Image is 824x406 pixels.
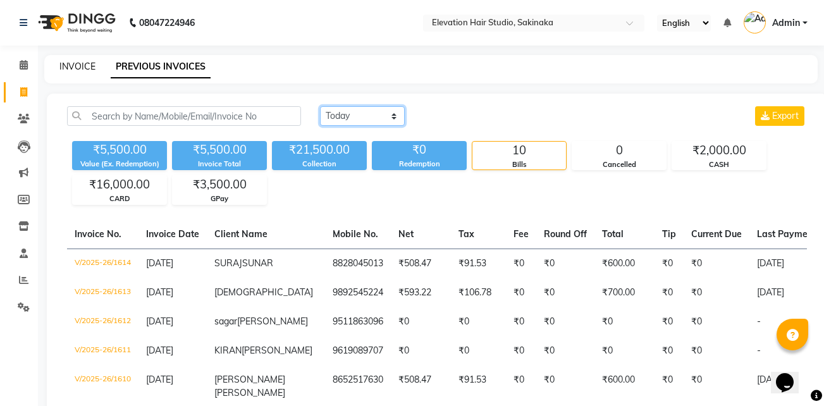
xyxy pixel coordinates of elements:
[513,228,529,240] span: Fee
[451,249,506,278] td: ₹91.53
[451,336,506,366] td: ₹0
[458,228,474,240] span: Tax
[684,249,749,278] td: ₹0
[67,106,301,126] input: Search by Name/Mobile/Email/Invoice No
[73,176,166,194] div: ₹16,000.00
[111,56,211,78] a: PREVIOUS INVOICES
[771,355,811,393] iframe: chat widget
[472,142,566,159] div: 10
[325,307,391,336] td: 9511863096
[506,336,536,366] td: ₹0
[146,316,173,327] span: [DATE]
[59,61,95,72] a: INVOICE
[146,374,173,385] span: [DATE]
[173,194,266,204] div: GPay
[242,345,312,356] span: [PERSON_NAME]
[372,141,467,159] div: ₹0
[214,387,285,398] span: [PERSON_NAME]
[139,5,195,40] b: 08047224946
[173,176,266,194] div: ₹3,500.00
[544,228,587,240] span: Round Off
[391,278,451,307] td: ₹593.22
[272,159,367,169] div: Collection
[214,286,313,298] span: [DEMOGRAPHIC_DATA]
[325,336,391,366] td: 9619089707
[672,159,766,170] div: CASH
[67,249,138,278] td: V/2025-26/1614
[237,316,308,327] span: [PERSON_NAME]
[146,345,173,356] span: [DATE]
[655,336,684,366] td: ₹0
[67,278,138,307] td: V/2025-26/1613
[536,307,594,336] td: ₹0
[772,110,799,121] span: Export
[214,345,242,356] span: KIRAN
[451,278,506,307] td: ₹106.78
[744,11,766,34] img: Admin
[172,141,267,159] div: ₹5,500.00
[325,249,391,278] td: 8828045013
[572,159,666,170] div: Cancelled
[506,278,536,307] td: ₹0
[214,228,267,240] span: Client Name
[391,307,451,336] td: ₹0
[75,228,121,240] span: Invoice No.
[214,316,237,327] span: sagar
[536,278,594,307] td: ₹0
[391,336,451,366] td: ₹0
[594,307,655,336] td: ₹0
[536,249,594,278] td: ₹0
[684,336,749,366] td: ₹0
[655,249,684,278] td: ₹0
[214,374,285,385] span: [PERSON_NAME]
[655,307,684,336] td: ₹0
[214,257,242,269] span: SURAJ
[72,141,167,159] div: ₹5,500.00
[146,228,199,240] span: Invoice Date
[172,159,267,169] div: Invoice Total
[73,194,166,204] div: CARD
[655,278,684,307] td: ₹0
[472,159,566,170] div: Bills
[772,16,800,30] span: Admin
[451,307,506,336] td: ₹0
[691,228,742,240] span: Current Due
[662,228,676,240] span: Tip
[146,286,173,298] span: [DATE]
[594,336,655,366] td: ₹0
[372,159,467,169] div: Redemption
[506,307,536,336] td: ₹0
[67,336,138,366] td: V/2025-26/1611
[325,278,391,307] td: 9892545224
[684,307,749,336] td: ₹0
[272,141,367,159] div: ₹21,500.00
[506,249,536,278] td: ₹0
[398,228,414,240] span: Net
[391,249,451,278] td: ₹508.47
[684,278,749,307] td: ₹0
[333,228,378,240] span: Mobile No.
[242,257,273,269] span: SUNAR
[67,307,138,336] td: V/2025-26/1612
[72,159,167,169] div: Value (Ex. Redemption)
[594,249,655,278] td: ₹600.00
[602,228,624,240] span: Total
[572,142,666,159] div: 0
[32,5,119,40] img: logo
[594,278,655,307] td: ₹700.00
[536,336,594,366] td: ₹0
[755,106,804,126] button: Export
[672,142,766,159] div: ₹2,000.00
[146,257,173,269] span: [DATE]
